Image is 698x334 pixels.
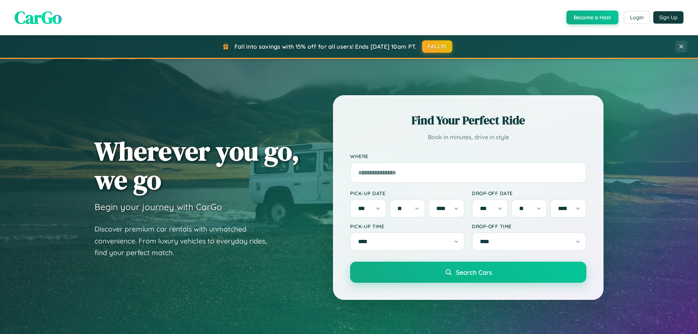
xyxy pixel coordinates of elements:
label: Pick-up Time [350,223,465,229]
label: Where [350,153,586,160]
span: Search Cars [456,268,492,276]
label: Pick-up Date [350,190,465,196]
button: Sign Up [653,11,683,24]
h3: Begin your journey with CarGo [95,201,222,212]
p: Book in minutes, drive in style [350,132,586,142]
h2: Find Your Perfect Ride [350,112,586,128]
label: Drop-off Date [472,190,586,196]
button: FALL15 [422,40,453,53]
span: CarGo [15,5,62,29]
h1: Wherever you go, we go [95,137,300,194]
button: Login [624,11,650,24]
p: Discover premium car rentals with unmatched convenience. From luxury vehicles to everyday rides, ... [95,223,276,259]
label: Drop-off Time [472,223,586,229]
button: Become a Host [566,11,618,24]
button: Search Cars [350,262,586,283]
span: Fall into savings with 15% off for all users! Ends [DATE] 10am PT. [234,43,417,50]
